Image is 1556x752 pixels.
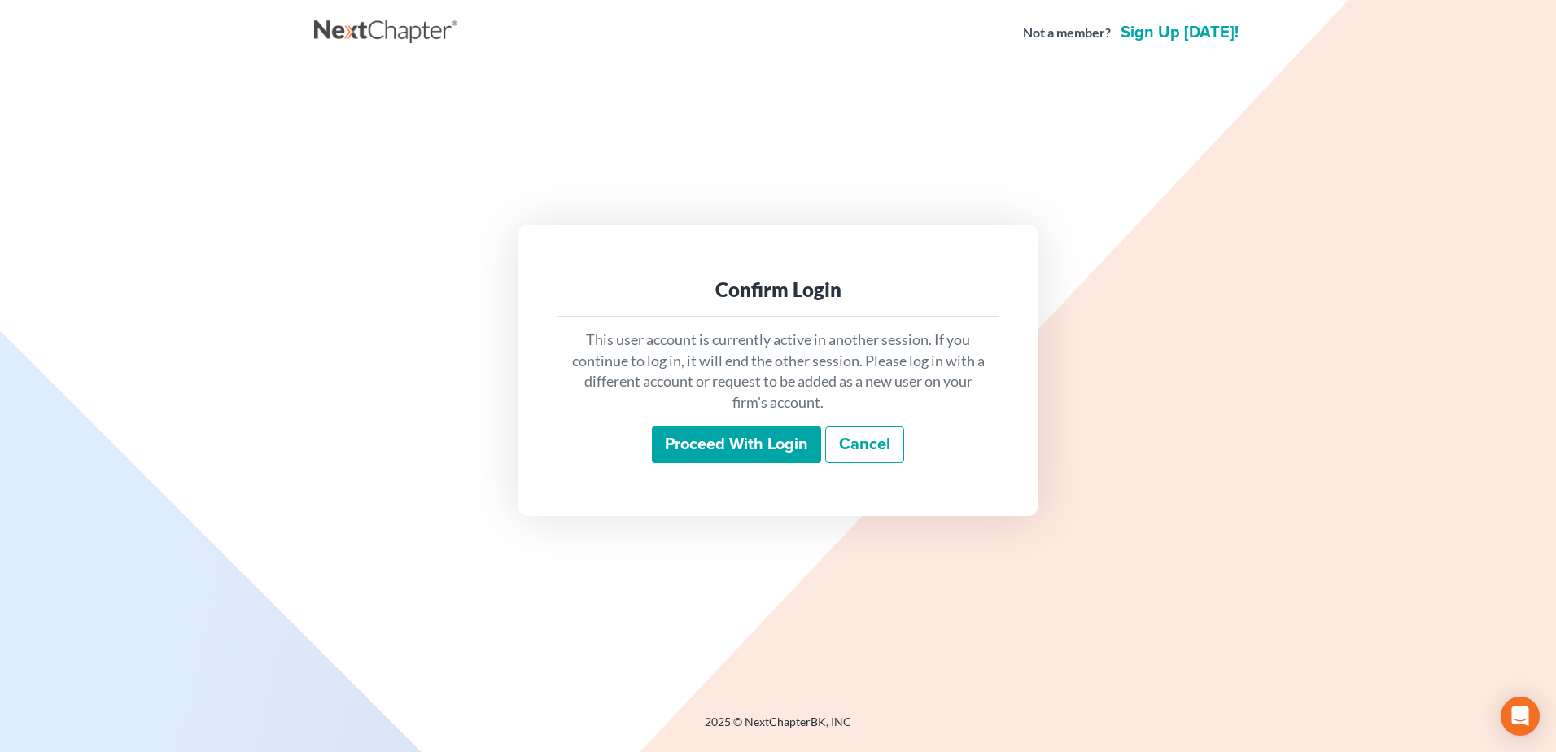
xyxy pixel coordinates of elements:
[570,330,986,413] p: This user account is currently active in another session. If you continue to log in, it will end ...
[314,714,1242,743] div: 2025 © NextChapterBK, INC
[825,426,904,464] a: Cancel
[1023,24,1111,42] strong: Not a member?
[1501,697,1540,736] div: Open Intercom Messenger
[652,426,821,464] input: Proceed with login
[570,277,986,303] div: Confirm Login
[1117,24,1242,41] a: Sign up [DATE]!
